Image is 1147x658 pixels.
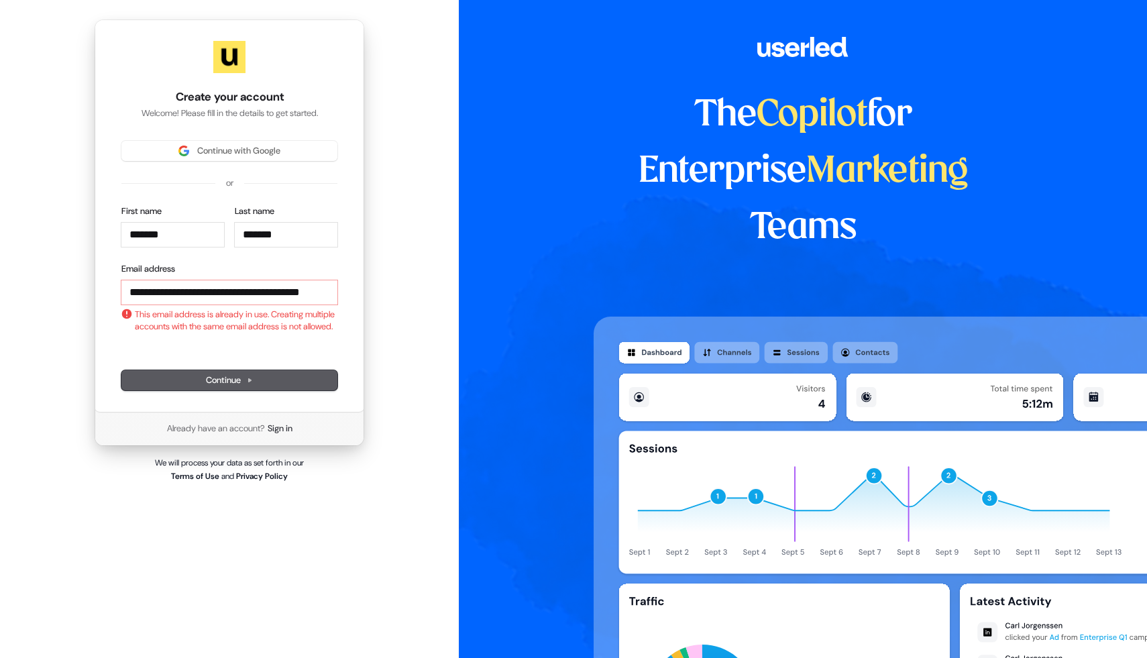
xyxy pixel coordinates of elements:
[206,374,253,386] span: Continue
[235,205,274,217] label: Last name
[144,456,316,483] p: We will process your data as set forth in our and
[236,471,288,482] a: Privacy Policy
[178,146,189,156] img: Sign in with Google
[757,98,867,133] span: Copilot
[121,370,337,390] button: Continue
[121,141,337,161] button: Sign in with GoogleContinue with Google
[171,471,219,482] a: Terms of Use
[197,145,280,157] span: Continue with Google
[121,205,162,217] label: First name
[121,309,337,333] p: This email address is already in use. Creating multiple accounts with the same email address is n...
[594,87,1013,256] h1: The for Enterprise Teams
[806,154,969,189] span: Marketing
[167,423,265,435] span: Already have an account?
[121,89,337,105] h1: Create your account
[268,423,292,435] a: Sign in
[121,263,175,275] label: Email address
[226,177,233,189] p: or
[213,41,245,73] img: Userled
[121,107,337,119] p: Welcome! Please fill in the details to get started.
